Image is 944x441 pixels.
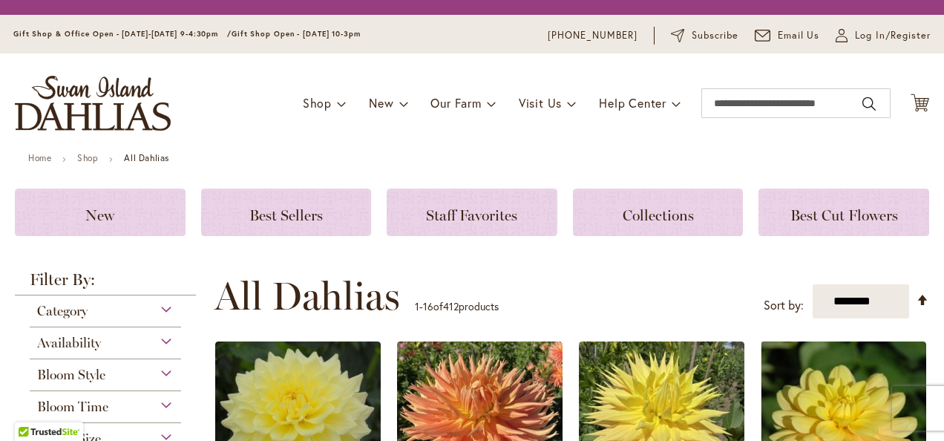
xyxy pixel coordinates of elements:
[201,189,372,236] a: Best Sellers
[599,95,666,111] span: Help Center
[77,152,98,163] a: Shop
[426,206,517,224] span: Staff Favorites
[369,95,393,111] span: New
[37,367,105,383] span: Bloom Style
[573,189,744,236] a: Collections
[232,29,361,39] span: Gift Shop Open - [DATE] 10-3pm
[15,76,171,131] a: store logo
[764,292,804,319] label: Sort by:
[415,299,419,313] span: 1
[671,28,738,43] a: Subscribe
[37,399,108,415] span: Bloom Time
[443,299,459,313] span: 412
[692,28,738,43] span: Subscribe
[519,95,562,111] span: Visit Us
[836,28,931,43] a: Log In/Register
[37,335,101,351] span: Availability
[778,28,820,43] span: Email Us
[303,95,332,111] span: Shop
[28,152,51,163] a: Home
[249,206,323,224] span: Best Sellers
[37,303,88,319] span: Category
[124,152,169,163] strong: All Dahlias
[214,274,400,318] span: All Dahlias
[755,28,820,43] a: Email Us
[423,299,433,313] span: 16
[430,95,481,111] span: Our Farm
[13,29,232,39] span: Gift Shop & Office Open - [DATE]-[DATE] 9-4:30pm /
[15,189,186,236] a: New
[862,92,876,116] button: Search
[548,28,637,43] a: [PHONE_NUMBER]
[855,28,931,43] span: Log In/Register
[790,206,898,224] span: Best Cut Flowers
[15,272,196,295] strong: Filter By:
[85,206,114,224] span: New
[623,206,694,224] span: Collections
[387,189,557,236] a: Staff Favorites
[758,189,929,236] a: Best Cut Flowers
[415,295,499,318] p: - of products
